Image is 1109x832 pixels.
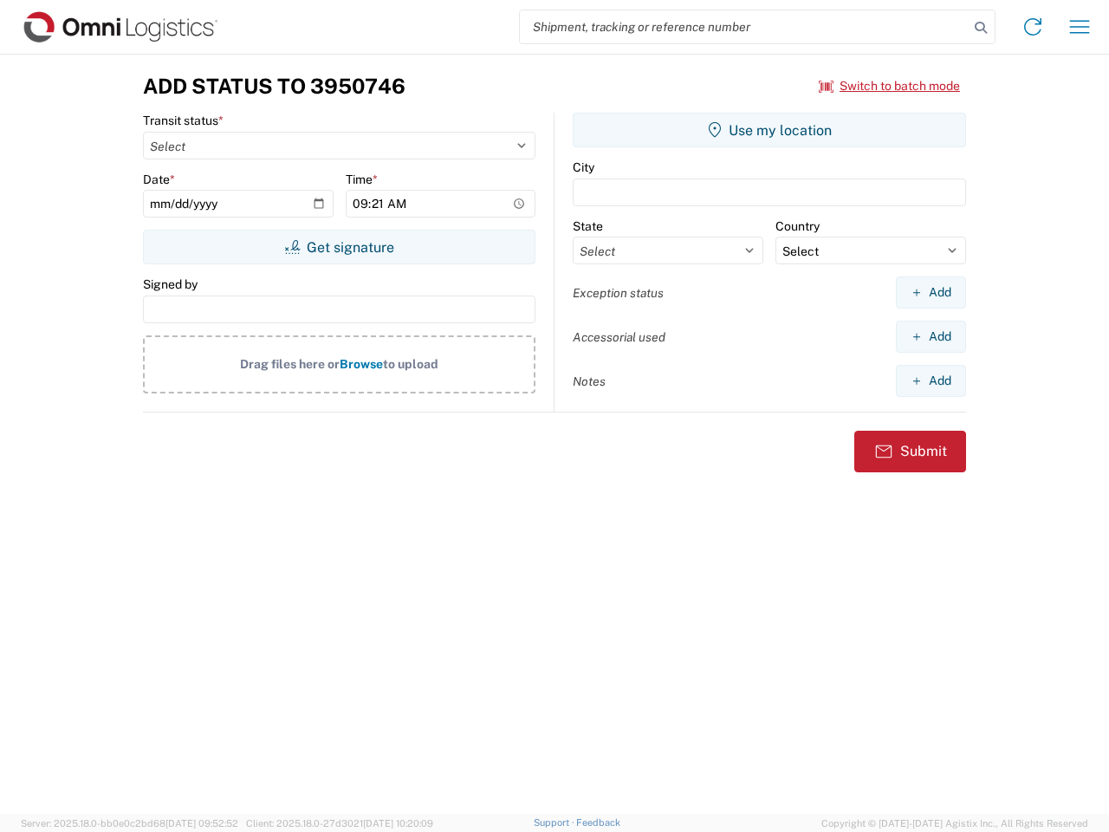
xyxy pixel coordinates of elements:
[240,357,340,371] span: Drag files here or
[896,321,966,353] button: Add
[576,817,620,828] a: Feedback
[775,218,820,234] label: Country
[363,818,433,829] span: [DATE] 10:20:09
[143,172,175,187] label: Date
[896,365,966,397] button: Add
[143,74,405,99] h3: Add Status to 3950746
[573,374,606,389] label: Notes
[165,818,238,829] span: [DATE] 09:52:52
[534,817,577,828] a: Support
[573,113,966,147] button: Use my location
[821,816,1088,831] span: Copyright © [DATE]-[DATE] Agistix Inc., All Rights Reserved
[573,329,665,345] label: Accessorial used
[854,431,966,472] button: Submit
[573,159,594,175] label: City
[21,818,238,829] span: Server: 2025.18.0-bb0e0c2bd68
[143,276,198,292] label: Signed by
[340,357,383,371] span: Browse
[573,285,664,301] label: Exception status
[246,818,433,829] span: Client: 2025.18.0-27d3021
[819,72,960,101] button: Switch to batch mode
[346,172,378,187] label: Time
[520,10,969,43] input: Shipment, tracking or reference number
[143,113,224,128] label: Transit status
[143,230,535,264] button: Get signature
[573,218,603,234] label: State
[896,276,966,309] button: Add
[383,357,438,371] span: to upload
